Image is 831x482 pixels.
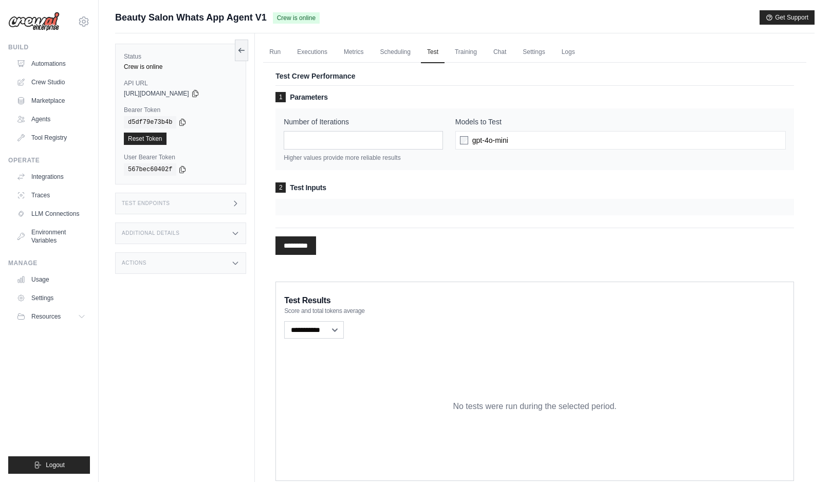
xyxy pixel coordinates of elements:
[273,12,320,24] span: Crew is online
[8,156,90,164] div: Operate
[12,224,90,249] a: Environment Variables
[374,42,417,63] a: Scheduling
[12,187,90,203] a: Traces
[12,308,90,325] button: Resources
[338,42,370,63] a: Metrics
[12,290,90,306] a: Settings
[8,259,90,267] div: Manage
[124,63,237,71] div: Crew is online
[284,154,443,162] p: Higher values provide more reliable results
[124,106,237,114] label: Bearer Token
[284,294,330,307] span: Test Results
[124,116,176,128] code: d5df79e73b4b
[291,42,334,63] a: Executions
[8,43,90,51] div: Build
[12,55,90,72] a: Automations
[122,230,179,236] h3: Additional Details
[122,200,170,207] h3: Test Endpoints
[8,456,90,474] button: Logout
[472,135,508,145] span: gpt-4o-mini
[449,42,483,63] a: Training
[8,12,60,31] img: Logo
[275,92,794,102] h3: Parameters
[275,92,286,102] span: 1
[12,271,90,288] a: Usage
[284,307,365,315] span: Score and total tokens average
[124,79,237,87] label: API URL
[556,42,581,63] a: Logs
[455,117,786,127] label: Models to Test
[124,133,167,145] a: Reset Token
[12,111,90,127] a: Agents
[453,400,616,413] p: No tests were run during the selected period.
[31,312,61,321] span: Resources
[12,74,90,90] a: Crew Studio
[115,10,267,25] span: Beauty Salon Whats App Agent V1
[12,206,90,222] a: LLM Connections
[124,163,176,176] code: 567bec60402f
[124,89,189,98] span: [URL][DOMAIN_NAME]
[263,42,287,63] a: Run
[275,71,794,81] p: Test Crew Performance
[275,182,794,193] h3: Test Inputs
[12,92,90,109] a: Marketplace
[122,260,146,266] h3: Actions
[124,153,237,161] label: User Bearer Token
[421,42,445,63] a: Test
[487,42,512,63] a: Chat
[284,117,443,127] label: Number of Iterations
[46,461,65,469] span: Logout
[516,42,551,63] a: Settings
[760,10,815,25] button: Get Support
[275,182,286,193] span: 2
[12,129,90,146] a: Tool Registry
[780,433,831,482] iframe: Chat Widget
[124,52,237,61] label: Status
[12,169,90,185] a: Integrations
